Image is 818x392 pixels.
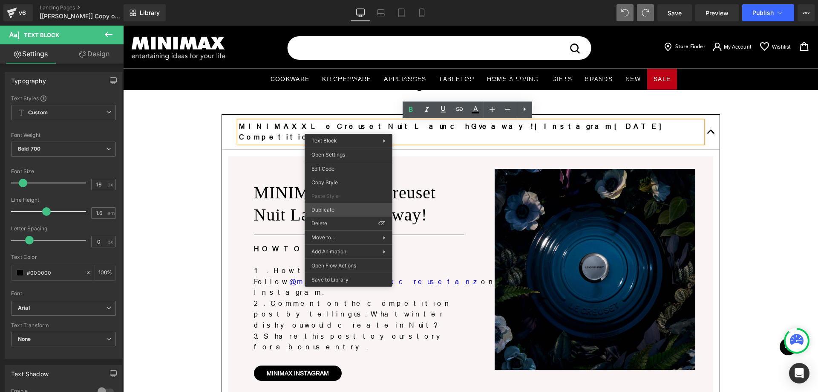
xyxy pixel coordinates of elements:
button: Publish [742,4,794,21]
span: Duplicate [311,206,386,214]
a: Tablet [391,4,412,21]
div: v6 [17,7,28,18]
div: Open Intercom Messenger [789,363,809,383]
span: ⌫ [378,220,386,227]
a: Landing Pages [40,4,138,11]
button: Redo [637,4,654,21]
b: Bold 700 [18,145,40,152]
a: @lecreusetanz [254,252,358,260]
a: Desktop [350,4,371,21]
span: Copy Style [311,179,386,186]
button: Undo [616,4,634,21]
button: More [798,4,815,21]
span: em [107,210,115,216]
a: Preview [695,4,739,21]
span: Preview [706,9,729,17]
span: Save [668,9,682,17]
span: Delete [311,220,378,227]
div: Text Transform [11,322,116,328]
span: px [107,182,115,187]
span: Library [140,9,160,17]
div: Text Color [11,254,116,260]
a: New Library [124,4,166,21]
p: 2. Comment on the competition post by telling us: What winter dish you would create in Nuit? [131,273,341,305]
span: Edit Code [311,165,386,173]
b: None [18,336,31,342]
div: % [95,265,115,280]
span: Text Block [24,32,59,38]
span: MINIMAX INSTAGRAM [144,344,206,351]
a: v6 [3,4,33,21]
i: Arial [18,305,30,312]
input: Color [27,268,81,277]
span: Open Flow Actions [311,262,386,270]
p: 1. How to enter: Follow & on Instagram. [131,240,341,273]
span: Open Settings [311,151,386,159]
span: Publish [752,9,774,16]
span: px [107,239,115,244]
a: Laptop [371,4,391,21]
a: MINIMAX INSTAGRAM [131,340,219,355]
a: Design [63,44,125,64]
p: 3. Share this post to your story for a bonus entry. [131,305,341,327]
div: Font [11,290,116,296]
div: Font Weight [11,132,116,138]
div: Typography [11,73,46,84]
span: Paste Style [311,192,386,200]
span: Text Block [311,137,337,144]
div: Font Size [11,168,116,174]
iframe: To enrich screen reader interactions, please activate Accessibility in Grammarly extension settings [123,26,818,392]
a: @minimax_aus [166,252,249,260]
strong: HOW TO ENTER: [131,219,232,227]
h1: MINIMAX X Le Creuset Nuit Launch Giveaway! [131,156,341,200]
span: [[PERSON_NAME]] Copy of Minimax Competition Terms &amp; Conditions [40,13,121,20]
span: Save to Library [311,276,386,284]
span: Add Animation [311,248,383,256]
b: Custom [28,109,48,116]
span: Move to... [311,234,383,241]
div: Text Shadow [11,366,49,377]
div: Text Styles [11,95,116,102]
a: Mobile [412,4,432,21]
div: Line Height [11,197,116,203]
div: Letter Spacing [11,226,116,232]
